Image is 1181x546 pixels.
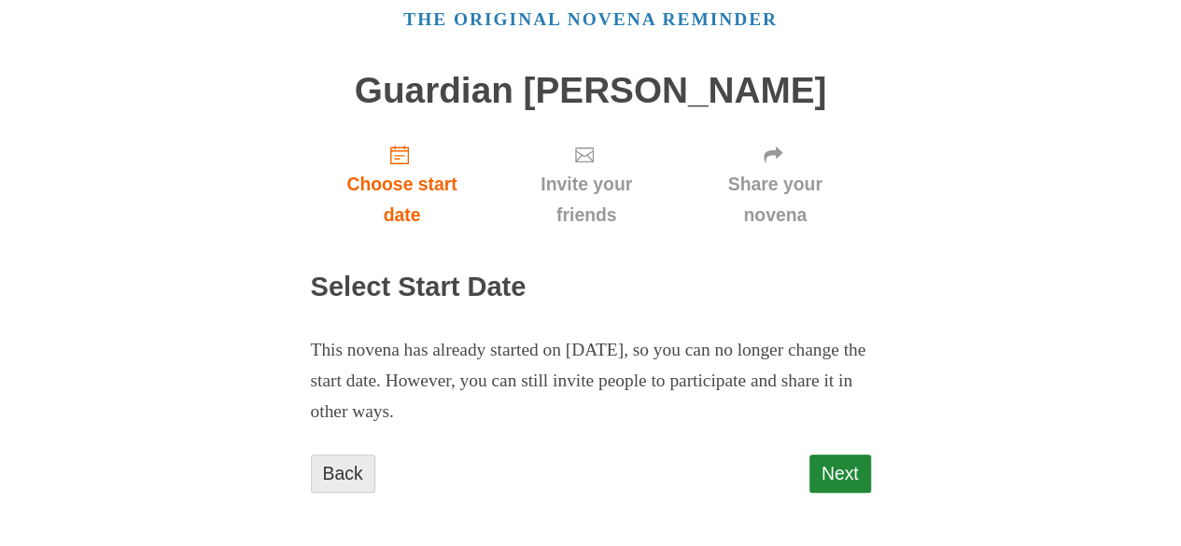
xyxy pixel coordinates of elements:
span: Choose start date [330,169,475,231]
a: Invite your friends [493,129,679,240]
p: This novena has already started on [DATE], so you can no longer change the start date. However, y... [311,335,871,427]
a: Choose start date [311,129,494,240]
a: The original novena reminder [403,9,778,29]
span: Invite your friends [512,169,660,231]
h1: Guardian [PERSON_NAME] [311,71,871,111]
a: Next [809,455,871,493]
h2: Select Start Date [311,273,871,302]
a: Share your novena [680,129,871,240]
a: Back [311,455,375,493]
span: Share your novena [698,169,852,231]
